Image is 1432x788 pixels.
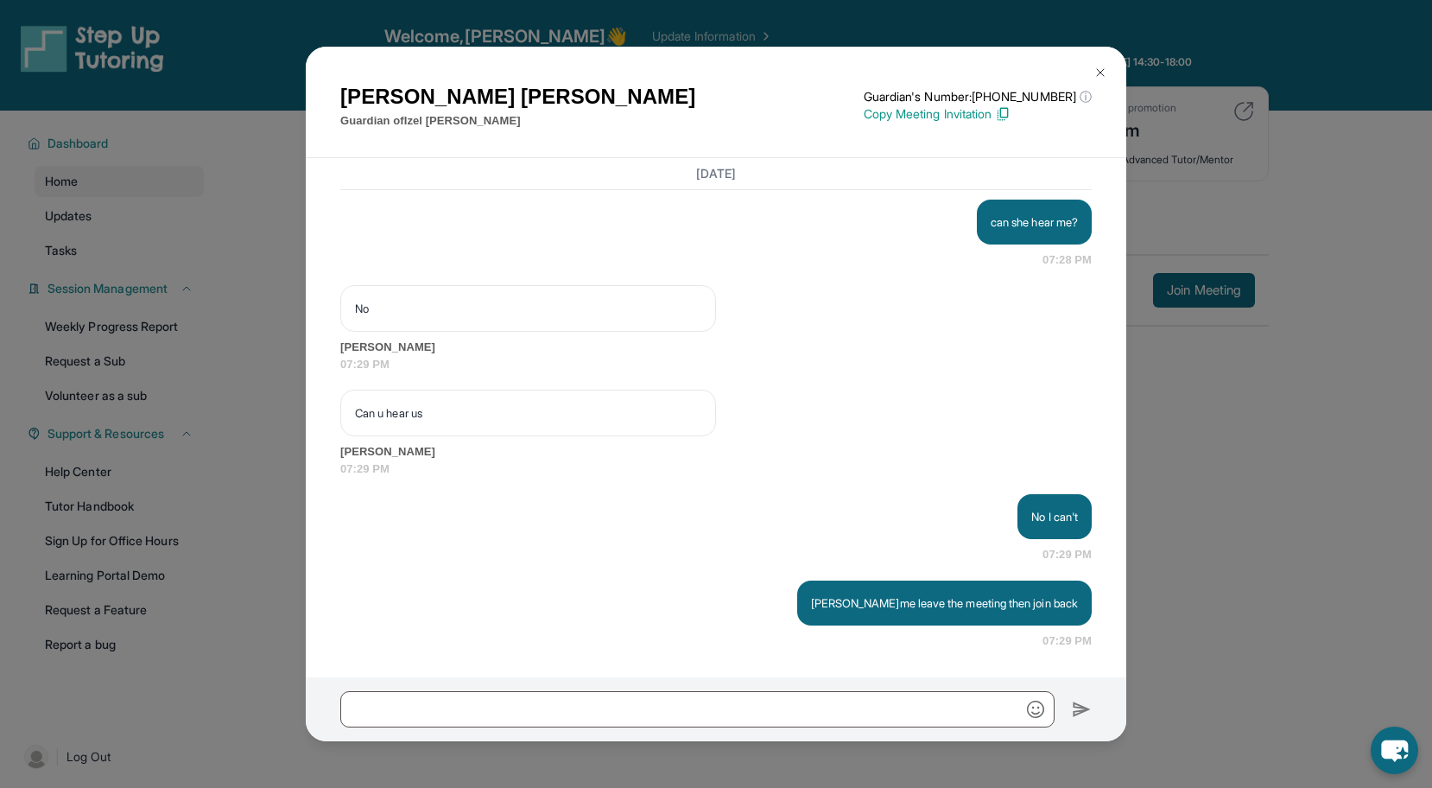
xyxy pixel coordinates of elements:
p: Guardian of Izel [PERSON_NAME] [340,112,695,130]
span: [PERSON_NAME] [340,443,1092,461]
h1: [PERSON_NAME] [PERSON_NAME] [340,81,695,112]
span: 07:28 PM [1042,251,1092,269]
span: ⓘ [1080,88,1092,105]
span: 07:29 PM [340,461,1092,478]
span: [PERSON_NAME] [340,339,1092,356]
p: Guardian's Number: [PHONE_NUMBER] [864,88,1092,105]
span: 07:29 PM [1042,546,1092,563]
img: Send icon [1072,699,1092,720]
p: No [355,300,701,317]
h3: [DATE] [340,165,1092,182]
span: 07:29 PM [1042,632,1092,650]
p: Copy Meeting Invitation [864,105,1092,123]
button: chat-button [1371,727,1418,774]
img: Close Icon [1093,66,1107,79]
img: Emoji [1027,701,1044,718]
img: Copy Icon [995,106,1011,122]
p: can she hear me? [991,213,1078,231]
p: Can u hear us [355,404,701,422]
p: [PERSON_NAME]me leave the meeting then join back [811,594,1078,612]
p: No I can't [1031,508,1078,525]
span: 07:29 PM [340,356,1092,373]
